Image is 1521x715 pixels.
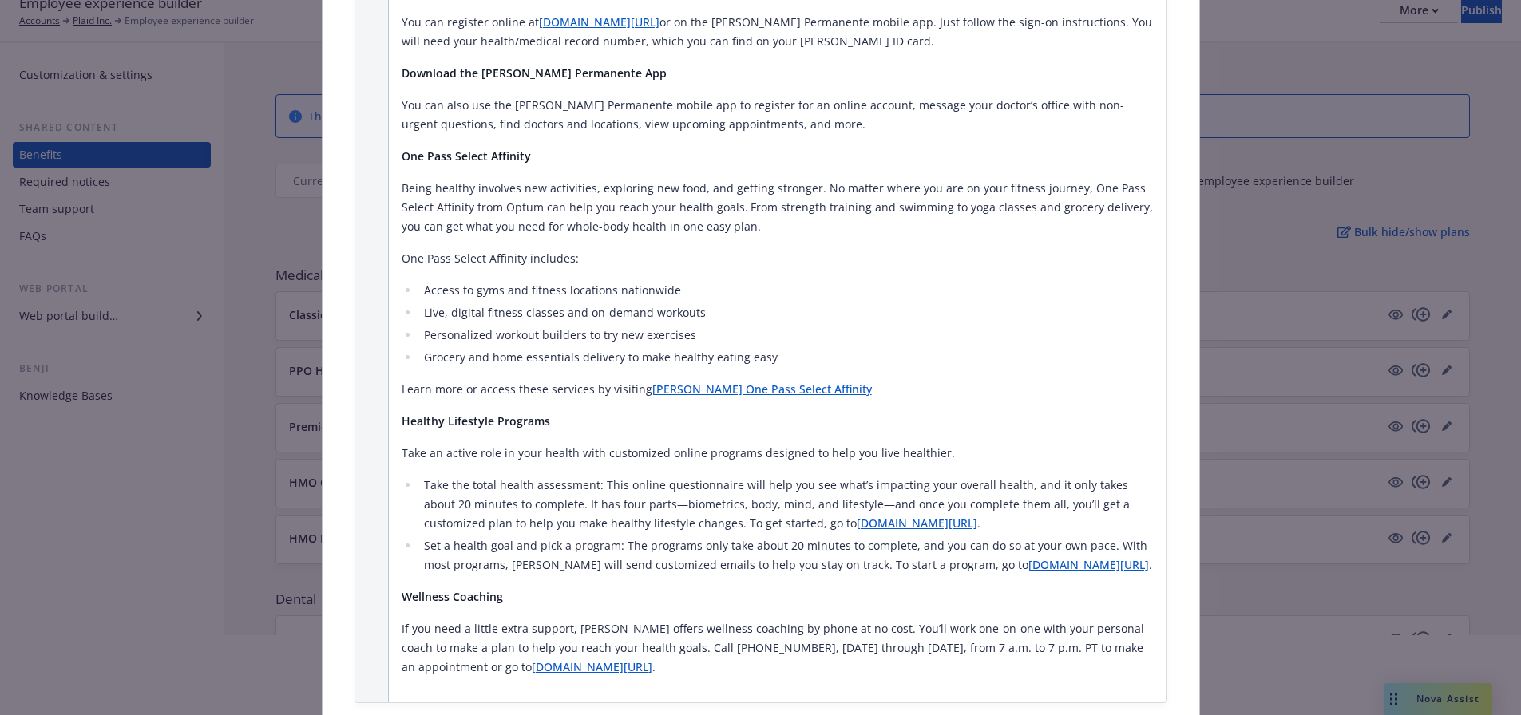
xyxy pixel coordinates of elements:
li: Access to gyms and fitness locations nationwide [419,281,1154,300]
p: You can also use the [PERSON_NAME] Permanente mobile app to register for an online account, messa... [402,96,1154,134]
li: Set a health goal and pick a program: The programs only take about 20 minutes to complete, and yo... [419,536,1154,575]
p: You can register online at or on the [PERSON_NAME] Permanente mobile app. Just follow the sign-on... [402,13,1154,51]
p: Learn more or access these services by visiting [402,380,1154,399]
li: Live, digital fitness classes and on-demand workouts [419,303,1154,322]
a: [DOMAIN_NAME][URL] [1028,557,1149,572]
p: Being healthy involves new activities, exploring new food, and getting stronger. No matter where ... [402,179,1154,236]
p: One Pass Select Affinity includes: [402,249,1154,268]
p: Take an active role in your health with customized online programs designed to help you live heal... [402,444,1154,463]
li: Grocery and home essentials delivery to make healthy eating easy [419,348,1154,367]
p: If you need a little extra support, [PERSON_NAME] offers wellness coaching by phone at no cost. Y... [402,619,1154,677]
strong: Download the [PERSON_NAME] Permanente App [402,65,667,81]
strong: Healthy Lifestyle Programs [402,413,550,429]
strong: Wellness Coaching [402,589,503,604]
li: Take the total health assessment: This online questionnaire will help you see what’s impacting yo... [419,476,1154,533]
a: [DOMAIN_NAME][URL] [857,516,977,531]
strong: One Pass Select Affinity [402,148,531,164]
li: Personalized workout builders to try new exercises [419,326,1154,345]
a: [PERSON_NAME] One Pass Select Affinity [652,381,872,397]
a: [DOMAIN_NAME][URL] [539,14,659,30]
